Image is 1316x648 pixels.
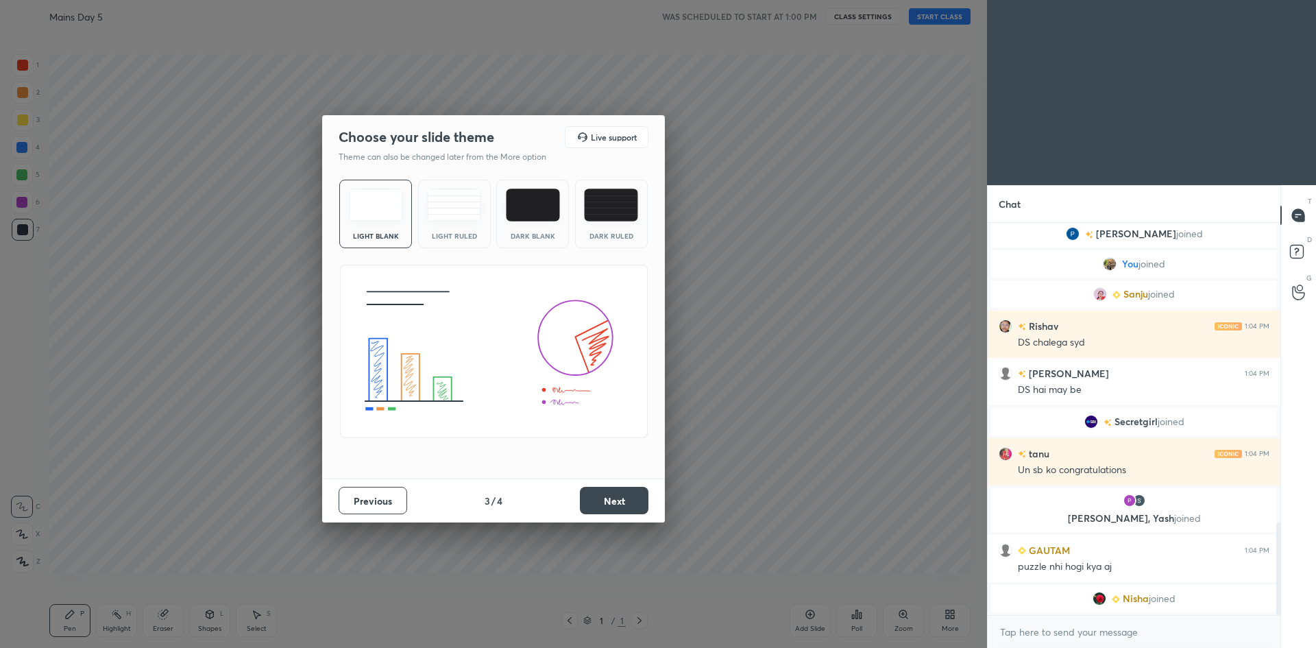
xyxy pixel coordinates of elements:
[1114,416,1158,427] span: Secretgirl
[1085,231,1093,239] img: no-rating-badge.077c3623.svg
[1245,370,1269,378] div: 1:04 PM
[1026,446,1049,461] h6: tanu
[1308,196,1312,206] p: T
[1084,415,1098,429] img: f7e0bb58586f4a4fb2afb8cf90853744.jpg
[339,265,648,439] img: lightThemeBanner.fbc32fad.svg
[999,447,1012,461] img: 0118b706c2cd4786ab342b771896ecf7.jpg
[505,232,560,239] div: Dark Blank
[999,544,1012,557] img: default.png
[1138,259,1165,269] span: joined
[1018,336,1269,350] div: DS chalega syd
[1245,547,1269,555] div: 1:04 PM
[1122,259,1138,269] span: You
[339,151,561,163] p: Theme can also be changed later from the More option
[1018,370,1026,378] img: no-rating-badge.077c3623.svg
[427,189,481,221] img: lightRuledTheme.5fabf969.svg
[1215,450,1242,458] img: iconic-light.a09c19a4.png
[485,494,490,508] h4: 3
[1174,512,1201,525] span: joined
[348,232,403,239] div: Light Blank
[1066,227,1080,241] img: 39775cdd2b9042d1bca002e4fd927dc7.51936202_3
[988,186,1032,222] p: Chat
[1158,416,1184,427] span: joined
[1104,419,1112,427] img: no-rating-badge.077c3623.svg
[1112,291,1121,299] img: Learner_Badge_beginner_1_8b307cf2a0.svg
[999,320,1012,333] img: 493fd6e1f92d47d3b10f08f9f1943277.jpg
[1307,235,1312,245] p: D
[339,487,407,514] button: Previous
[1018,464,1269,477] div: Un sb ko congratulations
[1018,323,1026,331] img: no-rating-badge.077c3623.svg
[988,223,1280,615] div: grid
[1018,383,1269,397] div: DS hai may be
[1093,287,1107,301] img: ff4bf5b33a394a83b3bc1bceca8ca2f3.jpg
[1018,451,1026,458] img: no-rating-badge.077c3623.svg
[1112,595,1120,603] img: Learner_Badge_beginner_1_8b307cf2a0.svg
[1018,547,1026,555] img: Learner_Badge_beginner_1_8b307cf2a0.svg
[497,494,502,508] h4: 4
[584,232,639,239] div: Dark Ruled
[1215,322,1242,331] img: iconic-light.a09c19a4.png
[1018,560,1269,574] div: puzzle nhi hogi kya aj
[1026,319,1058,333] h6: Rishav
[1093,592,1106,605] img: 73a57be1f3374ee29a63d8661d20537a.jpg
[1245,322,1269,331] div: 1:04 PM
[1123,593,1149,604] span: Nisha
[1132,494,1146,507] img: ff861bd3a92840f291c2e51557464b53.21626447_3
[349,189,403,221] img: lightTheme.e5ed3b09.svg
[1149,593,1175,604] span: joined
[999,367,1012,381] img: default.png
[1245,450,1269,458] div: 1:04 PM
[1123,494,1136,507] img: 1ff6b994458c4af2be111ae88421bb8f.100569861_3
[1123,289,1148,300] span: Sanju
[1103,257,1117,271] img: 9f5e5bf9971e4a88853fc8dad0f60a4b.jpg
[1026,543,1070,557] h6: GAUTAM
[1148,289,1175,300] span: joined
[999,513,1269,524] p: [PERSON_NAME], Yash
[1176,228,1203,239] span: joined
[427,232,482,239] div: Light Ruled
[339,128,494,146] h2: Choose your slide theme
[584,189,638,221] img: darkRuledTheme.de295e13.svg
[506,189,560,221] img: darkTheme.f0cc69e5.svg
[491,494,496,508] h4: /
[1026,366,1109,381] h6: [PERSON_NAME]
[1096,228,1176,239] span: [PERSON_NAME]
[580,487,648,514] button: Next
[1306,273,1312,283] p: G
[591,133,637,141] h5: Live support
